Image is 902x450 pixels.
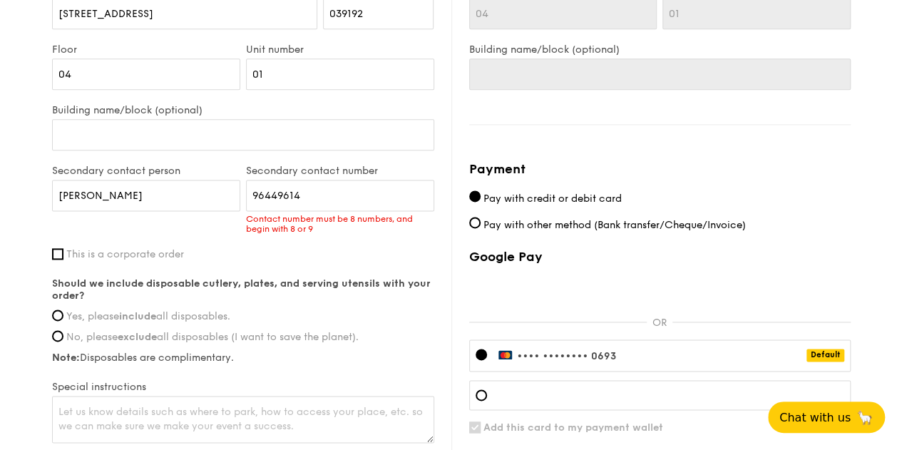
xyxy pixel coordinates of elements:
label: Google Pay [469,249,851,265]
input: Pay with credit or debit card [469,190,481,202]
span: •••• •••• [517,350,565,362]
label: Secondary contact person [52,165,240,177]
label: Floor [52,44,240,56]
span: Pay with credit or debit card [483,192,622,204]
label: Unit number [246,44,434,56]
button: Chat with us🦙 [768,402,885,433]
iframe: Secure card payment input frame [498,389,844,401]
img: mastercard.cc10fc2f.svg [498,349,513,359]
p: OR [647,317,672,329]
label: Secondary contact number [246,165,434,177]
label: Disposables are complimentary. [52,352,434,364]
span: 🦙 [856,409,873,426]
span: Yes, please all disposables. [66,310,230,322]
span: Add this card to my payment wallet [483,421,663,434]
span: Pay with other method (Bank transfer/Cheque/Invoice) [483,218,746,230]
strong: Should we include disposable cutlery, plates, and serving utensils with your order? [52,277,431,302]
div: Contact number must be 8 numbers, and begin with 8 or 9 [246,214,434,234]
input: Yes, pleaseincludeall disposables. [52,310,63,321]
input: Pay with other method (Bank transfer/Cheque/Invoice) [469,217,481,228]
strong: exclude [118,331,157,343]
strong: Note: [52,352,80,364]
label: Special instructions [52,381,434,393]
iframe: Secure payment button frame [469,273,851,305]
span: Chat with us [779,411,851,424]
span: No, please all disposables (I want to save the planet). [66,331,359,343]
label: Building name/block (optional) [52,104,434,116]
div: Default [806,349,844,362]
input: This is a corporate order [52,248,63,260]
label: Building name/block (optional) [469,44,851,56]
input: No, pleaseexcludeall disposables (I want to save the planet). [52,330,63,342]
strong: include [119,310,156,322]
label: •••• 0693 [498,350,616,362]
h4: Payment [469,159,851,179]
span: This is a corporate order [66,248,184,260]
